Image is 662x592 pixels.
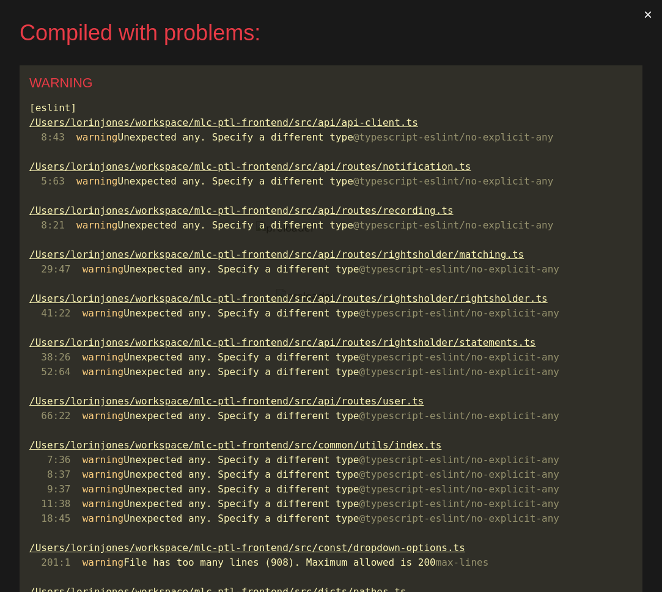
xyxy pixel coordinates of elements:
span: 29:47 [41,263,70,275]
span: 8:37 [47,469,71,480]
span: warning [76,131,117,143]
span: @typescript-eslint/no-explicit-any [353,131,554,143]
span: warning [83,557,123,568]
span: Unexpected any. Specify a different type [29,513,559,524]
span: warning [83,483,123,495]
u: /Users/lorinjones/workspace/mlc-ptl-frontend/src/api/api-client.ts [29,117,418,128]
u: /Users/lorinjones/workspace/mlc-ptl-frontend/src/api/routes/notification.ts [29,161,471,172]
span: Unexpected any. Specify a different type [29,307,559,319]
span: @typescript-eslint/no-explicit-any [359,263,559,275]
span: @typescript-eslint/no-explicit-any [359,483,559,495]
span: warning [83,366,123,378]
span: 7:36 [47,454,71,466]
u: /Users/lorinjones/workspace/mlc-ptl-frontend/src/common/utils/index.ts [29,439,441,451]
u: /Users/lorinjones/workspace/mlc-ptl-frontend/src/api/routes/rightsholder/rightsholder.ts [29,293,548,304]
u: /Users/lorinjones/workspace/mlc-ptl-frontend/src/api/routes/rightsholder/statements.ts [29,337,535,348]
span: 66:22 [41,410,70,422]
span: @typescript-eslint/no-explicit-any [359,454,559,466]
span: Unexpected any. Specify a different type [29,410,559,422]
span: @typescript-eslint/no-explicit-any [359,307,559,319]
span: @typescript-eslint/no-explicit-any [353,219,554,231]
span: warning [83,454,123,466]
span: Unexpected any. Specify a different type [29,263,559,275]
span: @typescript-eslint/no-explicit-any [359,498,559,510]
span: warning [83,498,123,510]
div: Compiled with problems: [20,20,623,46]
span: warning [83,469,123,480]
span: warning [83,307,123,319]
span: File has too many lines (908). Maximum allowed is 200 [29,557,488,568]
span: @typescript-eslint/no-explicit-any [359,351,559,363]
span: 9:37 [47,483,71,495]
span: Unexpected any. Specify a different type [29,454,559,466]
span: @typescript-eslint/no-explicit-any [359,513,559,524]
span: @typescript-eslint/no-explicit-any [359,366,559,378]
span: Unexpected any. Specify a different type [29,366,559,378]
span: 18:45 [41,513,70,524]
u: /Users/lorinjones/workspace/mlc-ptl-frontend/src/const/dropdown-options.ts [29,542,465,554]
span: @typescript-eslint/no-explicit-any [359,469,559,480]
span: Unexpected any. Specify a different type [29,219,553,231]
span: Unexpected any. Specify a different type [29,483,559,495]
span: warning [83,263,123,275]
span: warning [83,513,123,524]
span: Unexpected any. Specify a different type [29,351,559,363]
u: /Users/lorinjones/workspace/mlc-ptl-frontend/src/api/routes/user.ts [29,395,424,407]
span: warning [83,351,123,363]
span: warning [76,219,117,231]
span: Unexpected any. Specify a different type [29,131,553,143]
span: Unexpected any. Specify a different type [29,469,559,480]
span: @typescript-eslint/no-explicit-any [359,410,559,422]
span: @typescript-eslint/no-explicit-any [353,175,554,187]
div: WARNING [29,75,633,91]
span: 8:21 [41,219,65,231]
span: 52:64 [41,366,70,378]
span: Unexpected any. Specify a different type [29,175,553,187]
span: 201:1 [41,557,70,568]
span: 38:26 [41,351,70,363]
span: warning [83,410,123,422]
u: /Users/lorinjones/workspace/mlc-ptl-frontend/src/api/routes/rightsholder/matching.ts [29,249,524,260]
span: Unexpected any. Specify a different type [29,498,559,510]
span: 11:38 [41,498,70,510]
span: 41:22 [41,307,70,319]
u: /Users/lorinjones/workspace/mlc-ptl-frontend/src/api/routes/recording.ts [29,205,454,216]
span: 8:43 [41,131,65,143]
span: max-lines [436,557,489,568]
span: 5:63 [41,175,65,187]
span: warning [76,175,117,187]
